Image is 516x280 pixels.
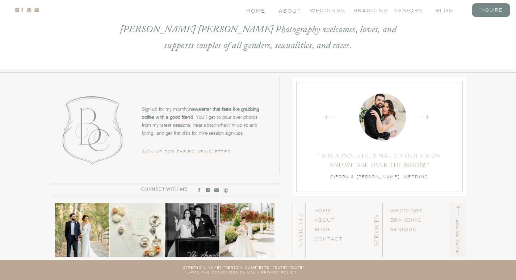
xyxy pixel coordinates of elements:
a: | privacy policy [258,270,302,275]
img: Michele embodied timeless bridal elegance✨ From her sweeping cathedral veil to the delicate custo... [220,203,274,257]
a: [PERSON_NAME] [PERSON_NAME] [186,266,259,269]
p: Sign up for my monthly . You’ll get to pour over photos from my latest sessions, hear about what ... [142,105,263,140]
a: Terms and Conditions of Use [156,270,256,275]
img: With a new season comes a new palette of florals. Fall brings in hues of cream, amber, and blush,... [110,203,164,257]
a: blog [436,7,465,13]
a: sign up for the BC newsletter [142,149,240,156]
a: Weddings [310,7,339,13]
p: Cierra & [PERSON_NAME], Wedding [316,174,443,181]
p: " She absolutely nailed our vision and we are over the moon!." [316,151,443,170]
a: seniors [394,7,423,13]
b: Connect with me: [141,187,189,192]
b: newsletter that feels like grabbing coffee with a good friend [142,106,259,120]
a: SENIORS [390,227,417,232]
a: WEDDINGs [390,208,423,213]
img: New Blog Post!🎉 Discover why June Farms @junefarmsweddings in Upstate NY is the perfect fall wedd... [55,203,109,257]
a: Back to Top [454,217,462,255]
a: BRANDING [390,217,422,222]
h3: © estd. [DATE]-[DATE] [179,266,309,270]
p: [PERSON_NAME] [PERSON_NAME] Photography welcomes, loves, and supports couples of all genders, sex... [115,22,402,54]
h2: Navigate [296,203,305,258]
img: With the bride and groom behind the DJ booth, they brought everyone to the dance floor! Photograp... [165,203,219,257]
a: CONTACT [314,236,343,241]
a: About [278,7,300,13]
a: branding [353,7,382,13]
a: Home [314,208,332,213]
a: BLOG [314,227,331,232]
a: About [314,217,335,222]
h2: services [372,203,379,258]
a: inquire [477,7,505,13]
a: Home [246,7,266,13]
